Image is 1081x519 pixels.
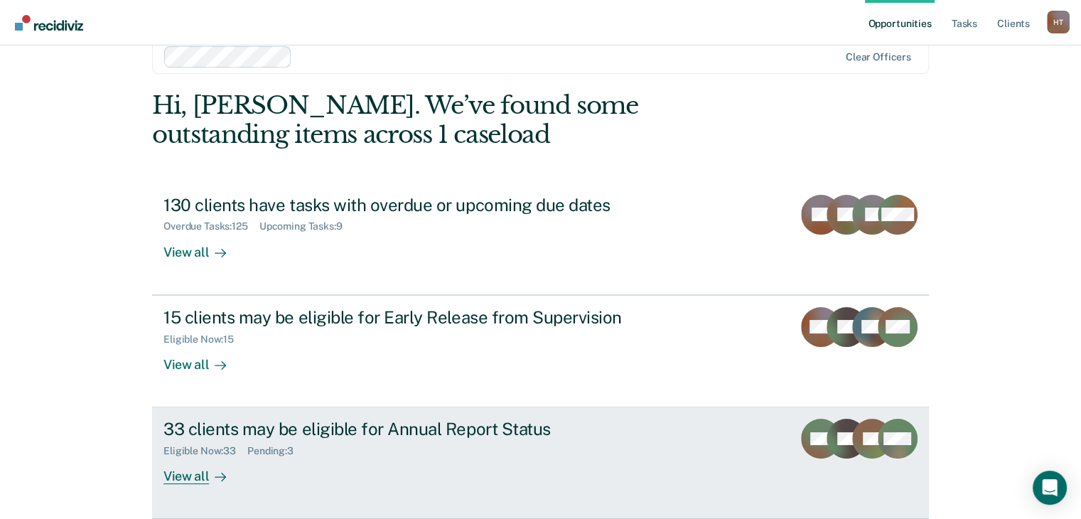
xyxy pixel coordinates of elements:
[163,333,245,346] div: Eligible Now : 15
[1047,11,1070,33] div: H T
[163,345,243,373] div: View all
[163,307,662,328] div: 15 clients may be eligible for Early Release from Supervision
[152,91,773,149] div: Hi, [PERSON_NAME]. We’ve found some outstanding items across 1 caseload
[846,51,911,63] div: Clear officers
[152,407,929,519] a: 33 clients may be eligible for Annual Report StatusEligible Now:33Pending:3View all
[259,220,354,232] div: Upcoming Tasks : 9
[152,183,929,295] a: 130 clients have tasks with overdue or upcoming due datesOverdue Tasks:125Upcoming Tasks:9View all
[163,232,243,260] div: View all
[1047,11,1070,33] button: Profile dropdown button
[15,15,83,31] img: Recidiviz
[247,445,305,457] div: Pending : 3
[163,195,662,215] div: 130 clients have tasks with overdue or upcoming due dates
[163,445,247,457] div: Eligible Now : 33
[163,419,662,439] div: 33 clients may be eligible for Annual Report Status
[152,295,929,407] a: 15 clients may be eligible for Early Release from SupervisionEligible Now:15View all
[163,457,243,485] div: View all
[163,220,259,232] div: Overdue Tasks : 125
[1033,471,1067,505] div: Open Intercom Messenger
